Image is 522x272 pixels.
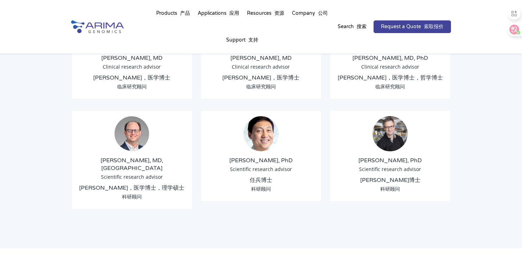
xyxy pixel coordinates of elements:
font: 搜索 [357,24,367,30]
h3: [PERSON_NAME], MD, PhD [335,54,445,62]
span: 临床研究顾问 [375,83,405,90]
span: 临床研究顾问 [246,83,276,90]
span: 科研顾问 [380,185,400,192]
h3: [PERSON_NAME], PhD [335,157,445,164]
span: Clinical research advisor [232,63,290,70]
span: Scientific research advisor [359,166,421,172]
span: Scientific research advisor [230,166,292,172]
h3: [PERSON_NAME], MD [77,54,187,62]
span: 科研顾问 [251,185,271,192]
a: Request a Quote 索取报价 [374,20,451,33]
h3: [PERSON_NAME]博士 [335,176,445,184]
img: Ellipse-47-3.png [243,116,279,151]
p: Search [338,22,367,31]
span: Clinical research advisor [361,63,419,70]
img: Aaron-Viny_Scientific-Advisory-Board_2.jpg [114,116,149,151]
h3: [PERSON_NAME], MD, [GEOGRAPHIC_DATA] [77,157,187,172]
span: Clinical research advisor [103,63,161,70]
h3: [PERSON_NAME]，医学博士，理学硕士 [77,184,187,192]
h3: [PERSON_NAME], MD [206,54,316,62]
span: 临床研究顾问 [117,83,147,90]
h3: [PERSON_NAME]，医学博士，哲学博士 [335,74,445,82]
h3: [PERSON_NAME], PhD [206,157,316,164]
h3: [PERSON_NAME]，医学博士 [206,74,316,82]
h3: 任兵博士 [206,176,316,184]
font: 索取报价 [424,24,444,30]
h3: [PERSON_NAME]，医学博士 [77,74,187,82]
img: Arima-Genomics-logo [71,20,124,33]
span: 科研顾问 [122,193,142,200]
span: Scientific research advisor [101,173,163,180]
img: Job-Dekker_Scientific-Advisor.jpeg [373,116,408,151]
